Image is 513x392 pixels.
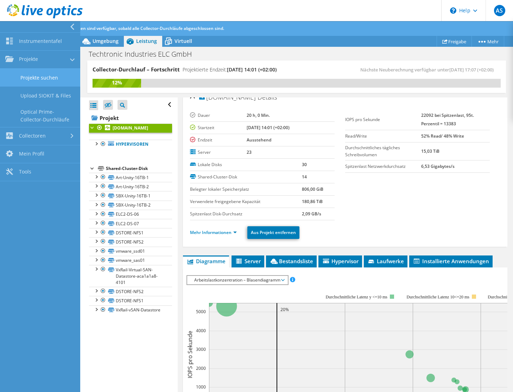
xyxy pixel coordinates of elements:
[89,256,172,265] a: vmware_sas01
[345,133,421,140] label: Read/Write
[345,163,421,170] label: Spitzenlast Netzwerkdurchsatz
[302,198,323,204] b: 180,86 TiB
[113,125,148,131] b: [DOMAIN_NAME]
[196,365,206,371] text: 2000
[302,186,323,192] b: 806,00 GiB
[196,309,206,315] text: 5000
[183,66,277,74] h4: Projektierte Endzeit:
[190,124,247,131] label: Startzeit
[437,36,472,47] a: Freigabe
[89,210,172,219] a: ELC2-DS-06
[413,258,489,265] span: Installierte Anwendungen
[247,226,299,239] a: Aus Projekt entfernen
[89,287,172,296] a: DSTORE-NFS2
[89,182,172,191] a: Art-Unity-16TB-2
[186,331,194,378] text: IOPS pro Sekunde
[325,295,387,299] tspan: Durchschnittliche Latenz y <=10 ms
[345,144,421,158] label: Durchschnittliches tägliches Schreibvolumen
[247,149,252,155] b: 23
[302,211,321,217] b: 2,09 GB/s
[406,295,469,299] tspan: Durchschnittliche Latenz 10<=20 ms
[196,328,206,334] text: 4000
[227,66,277,73] span: [DATE] 14:01 (+02:00)
[345,116,421,123] label: IOPS pro Sekunde
[89,305,172,315] a: VxRail-vSAN-Datastore
[89,296,172,305] a: DSTORE-NFS1
[89,201,172,210] a: SBX-Unity-16TB-2
[190,137,247,144] label: Endzeit
[322,258,359,265] span: Hypervisor
[367,258,404,265] span: Laufwerke
[89,140,172,149] a: Hypervisoren
[302,162,307,167] b: 30
[190,173,302,181] label: Shared-Cluster-Disk
[360,67,497,73] span: Nächste Neuberechnung verfügbar unter
[494,5,505,16] span: AS
[186,258,226,265] span: Diagramme
[43,25,224,31] span: Zusätzliche Analysen sind verfügbar, sobald alle Collector-Durchläufe abgeschlossen sind.
[89,228,172,237] a: DSTORE-NFS1
[89,247,172,256] a: vmware_ssd01
[136,38,157,44] span: Leistung
[89,191,172,200] a: SBX-Unity-16TB-1
[175,38,192,44] span: Virtuell
[190,229,237,235] a: Mehr Informationen
[93,79,141,87] div: 12%
[190,198,302,205] label: Verwendete freigegebene Kapazität
[93,38,119,44] span: Umgebung
[247,112,270,118] b: 20 h, 0 Min.
[449,67,494,73] span: [DATE] 17:07 (+02:00)
[421,163,455,169] b: 6,53 Gigabytes/s
[89,112,172,124] a: Projekt
[196,384,206,390] text: 1000
[106,164,172,173] div: Shared-Cluster-Disk
[247,125,290,131] b: [DATE] 14:01 (+02:00)
[89,265,172,287] a: VxRail-Virtual-SAN-Datastore-aca1a1a8-4101
[450,7,456,14] svg: \n
[89,237,172,246] a: DSTORE-NFS2
[421,133,464,139] b: 52% Read/ 48% Write
[190,112,247,119] label: Dauer
[280,306,289,312] text: 20%
[85,50,203,58] h1: Techtronic Industries ELC GmbH
[190,161,302,168] label: Lokale Disks
[421,112,474,127] b: 22092 bei Spitzenlast, 95t. Perzentil = 13383
[191,276,284,284] span: Arbeitslastkonzentration – Blasendiagramm
[190,149,247,156] label: Server
[89,173,172,182] a: Art-Unity-16TB-1
[190,186,302,193] label: Belegter lokaler Speicherplatz
[196,346,206,352] text: 3000
[235,258,261,265] span: Server
[302,174,307,180] b: 14
[89,219,172,228] a: ELC2-DS-07
[190,210,302,217] label: Spitzenlast Disk-Durchsatz
[89,124,172,133] a: [DOMAIN_NAME]
[199,94,256,101] span: [DOMAIN_NAME]
[421,148,439,154] b: 15,03 TiB
[270,258,313,265] span: Bestandsliste
[471,36,504,47] a: Mehr
[247,137,271,143] b: Ausstehend
[258,93,277,101] span: Details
